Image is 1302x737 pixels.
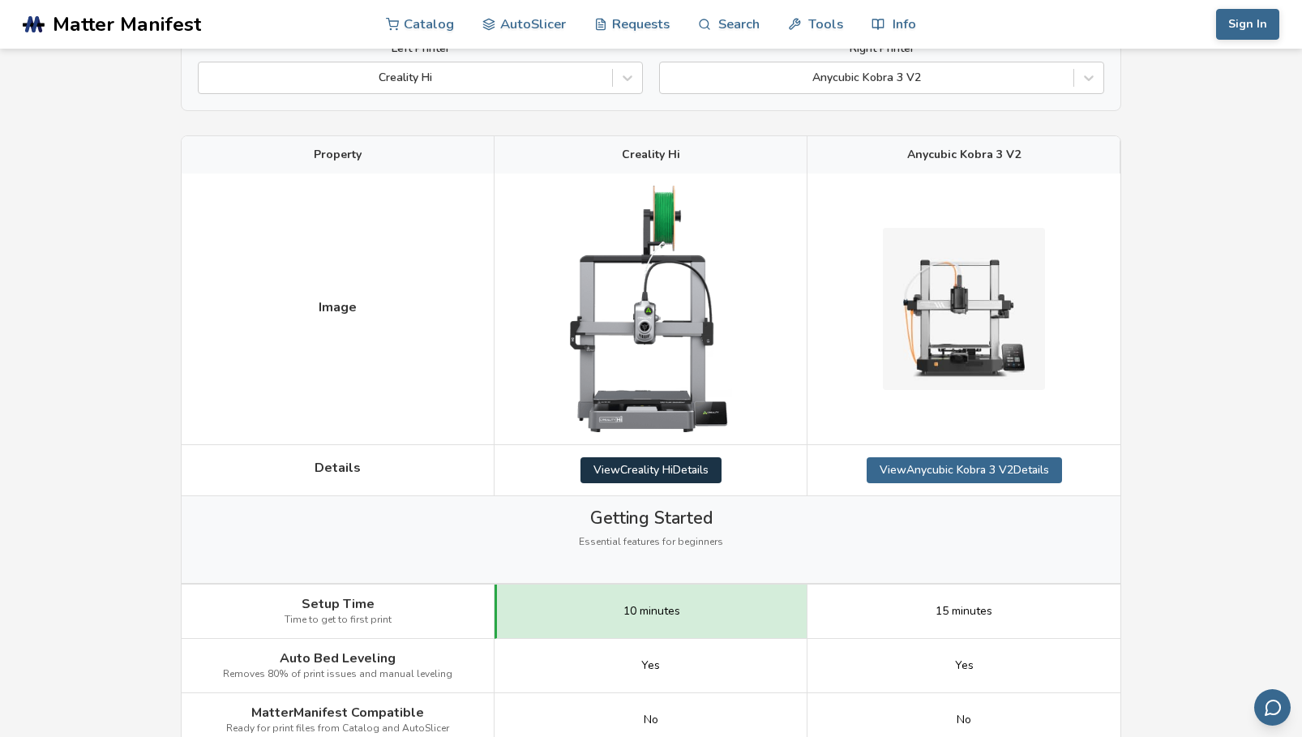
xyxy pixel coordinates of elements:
[957,713,971,726] span: No
[590,508,713,528] span: Getting Started
[955,659,974,672] span: Yes
[198,42,643,55] label: Left Printer
[207,71,210,84] input: Creality Hi
[883,228,1045,390] img: Anycubic Kobra 3 V2
[623,605,680,618] span: 10 minutes
[1216,9,1279,40] button: Sign In
[659,42,1104,55] label: Right Printer
[936,605,992,618] span: 15 minutes
[314,148,362,161] span: Property
[644,713,658,726] span: No
[579,537,723,548] span: Essential features for beginners
[315,461,361,475] span: Details
[226,723,449,735] span: Ready for print files from Catalog and AutoSlicer
[1254,689,1291,726] button: Send feedback via email
[907,148,1021,161] span: Anycubic Kobra 3 V2
[251,705,424,720] span: MatterManifest Compatible
[622,148,680,161] span: Creality Hi
[570,186,732,431] img: Creality Hi
[53,13,201,36] span: Matter Manifest
[285,615,392,626] span: Time to get to first print
[302,597,375,611] span: Setup Time
[280,651,396,666] span: Auto Bed Leveling
[580,457,722,483] a: ViewCreality HiDetails
[223,669,452,680] span: Removes 80% of print issues and manual leveling
[641,659,660,672] span: Yes
[319,300,357,315] span: Image
[668,71,671,84] input: Anycubic Kobra 3 V2
[867,457,1062,483] a: ViewAnycubic Kobra 3 V2Details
